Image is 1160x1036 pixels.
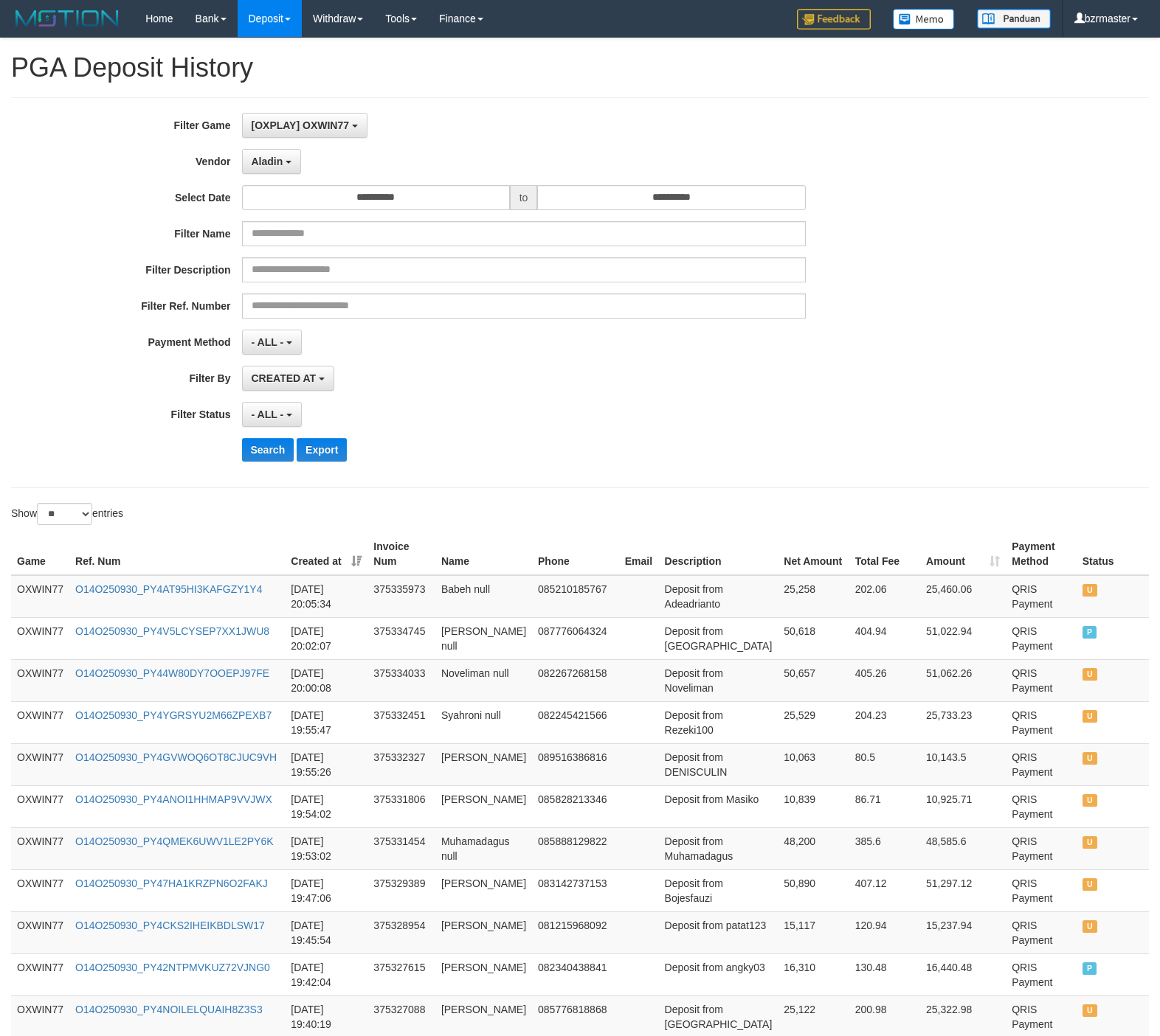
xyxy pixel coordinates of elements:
span: [OXPLAY] OXWIN77 [252,119,350,131]
td: Deposit from Rezeki100 [659,701,778,743]
td: 082340438841 [532,953,619,995]
td: 083142737153 [532,869,619,911]
td: [DATE] 19:55:47 [285,701,367,743]
span: UNPAID [1083,710,1097,723]
img: panduan.png [977,9,1051,29]
td: QRIS Payment [1006,575,1076,618]
span: PAID [1083,626,1097,639]
td: 375329389 [367,869,435,911]
td: 51,297.12 [920,869,1006,911]
td: 375332451 [367,701,435,743]
td: 375335973 [367,575,435,618]
td: Deposit from Adeadrianto [659,575,778,618]
td: 405.26 [849,659,920,701]
label: Show entries [11,503,123,525]
td: 25,460.06 [920,575,1006,618]
td: Deposit from Bojesfauzi [659,869,778,911]
td: QRIS Payment [1006,617,1076,659]
th: Net Amount [778,533,849,575]
img: MOTION_logo.png [11,7,123,29]
span: UNPAID [1083,752,1097,765]
td: 081215968092 [532,911,619,953]
td: [PERSON_NAME] null [435,617,532,659]
td: QRIS Payment [1006,911,1076,953]
td: 085210185767 [532,575,619,618]
span: CREATED AT [252,372,317,384]
td: 082267268158 [532,659,619,701]
td: 48,585.6 [920,827,1006,869]
td: [DATE] 20:00:08 [285,659,367,701]
button: - ALL - [242,402,302,427]
td: 15,237.94 [920,911,1006,953]
td: Deposit from angky03 [659,953,778,995]
td: 80.5 [849,743,920,785]
td: 15,117 [778,911,849,953]
td: 375327615 [367,953,435,995]
td: [DATE] 19:45:54 [285,911,367,953]
th: Name [435,533,532,575]
td: 089516386816 [532,743,619,785]
td: [DATE] 19:42:04 [285,953,367,995]
td: 86.71 [849,785,920,827]
td: 375334745 [367,617,435,659]
th: Email [619,533,659,575]
button: Search [242,438,294,462]
td: [DATE] 19:47:06 [285,869,367,911]
span: UNPAID [1083,878,1097,891]
td: 16,310 [778,953,849,995]
td: 10,925.71 [920,785,1006,827]
th: Invoice Num [367,533,435,575]
th: Payment Method [1006,533,1076,575]
td: 10,143.5 [920,743,1006,785]
td: 375331454 [367,827,435,869]
th: Description [659,533,778,575]
td: 25,529 [778,701,849,743]
td: 404.94 [849,617,920,659]
button: CREATED AT [242,366,335,391]
td: 407.12 [849,869,920,911]
td: 10,063 [778,743,849,785]
img: Feedback.jpg [797,9,871,29]
td: 25,258 [778,575,849,618]
td: [DATE] 20:05:34 [285,575,367,618]
td: [PERSON_NAME] [435,743,532,785]
td: [DATE] 19:54:02 [285,785,367,827]
td: [PERSON_NAME] [435,785,532,827]
th: Total Fee [849,533,920,575]
td: 120.94 [849,911,920,953]
th: Created at: activate to sort column ascending [285,533,367,575]
td: 082245421566 [532,701,619,743]
td: 085888129822 [532,827,619,869]
span: - ALL - [252,409,284,420]
span: UNPAID [1083,836,1097,849]
td: 10,839 [778,785,849,827]
span: - ALL - [252,336,284,348]
button: [OXPLAY] OXWIN77 [242,113,367,138]
td: 48,200 [778,827,849,869]
td: 375334033 [367,659,435,701]
td: QRIS Payment [1006,743,1076,785]
span: UNPAID [1083,920,1097,933]
td: [DATE] 19:53:02 [285,827,367,869]
td: Babeh null [435,575,532,618]
td: 375328954 [367,911,435,953]
td: Muhamadagus null [435,827,532,869]
td: Deposit from Masiko [659,785,778,827]
td: 50,657 [778,659,849,701]
td: [DATE] 19:55:26 [285,743,367,785]
td: QRIS Payment [1006,827,1076,869]
td: 375331806 [367,785,435,827]
td: Syahroni null [435,701,532,743]
span: Aladin [252,156,283,167]
span: to [510,185,538,210]
td: 385.6 [849,827,920,869]
td: Deposit from DENISCULIN [659,743,778,785]
td: 50,890 [778,869,849,911]
button: Aladin [242,149,302,174]
td: QRIS Payment [1006,701,1076,743]
td: 25,733.23 [920,701,1006,743]
td: 204.23 [849,701,920,743]
td: Noveliman null [435,659,532,701]
td: Deposit from patat123 [659,911,778,953]
button: - ALL - [242,330,302,355]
